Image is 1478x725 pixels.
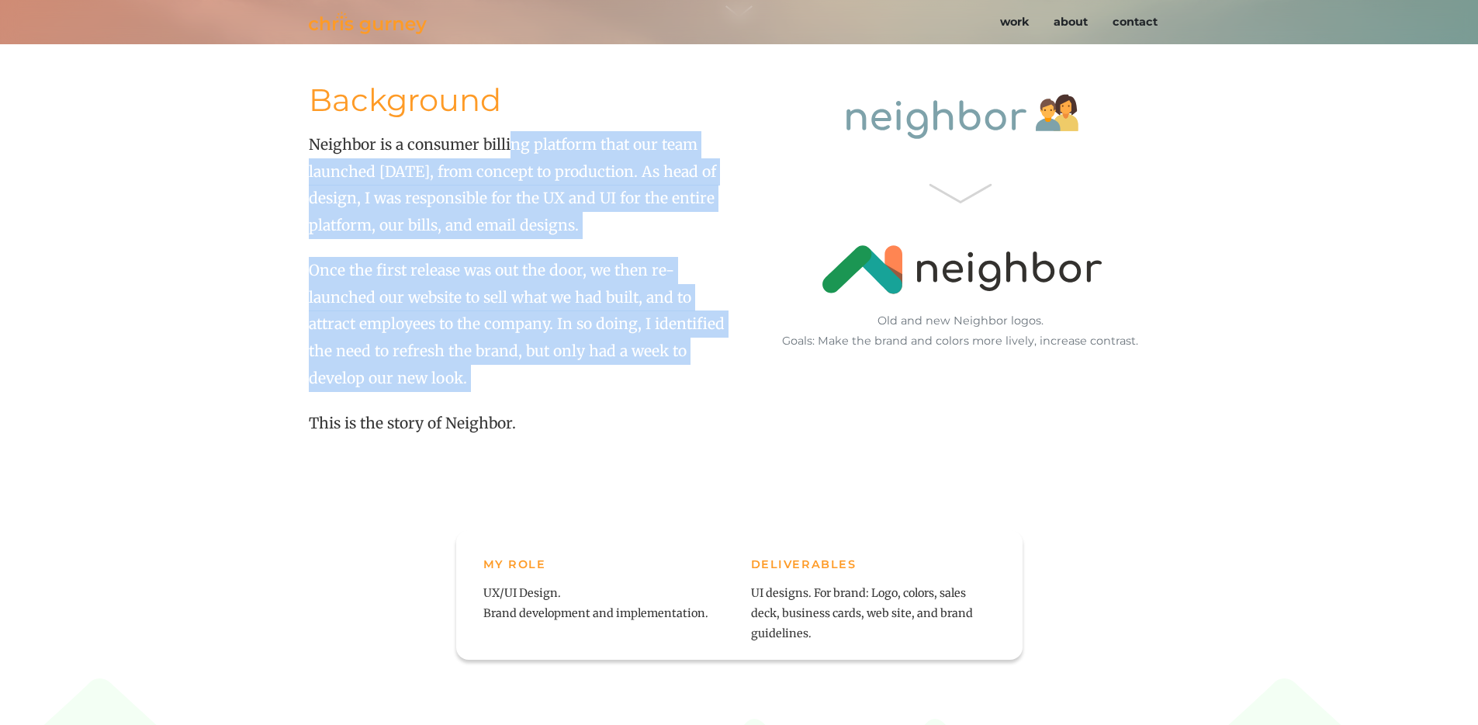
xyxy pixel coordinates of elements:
h6: Deliverables [751,558,995,571]
img: Old and new Neighbor logos. [751,82,1170,305]
p: Old and new Neighbor logos. Goals: Make the brand and colors more lively, increase contrast. [782,305,1138,352]
a: about [1041,8,1100,37]
iframe: Drift Widget Chat Controller [1400,647,1459,706]
a: contact [1100,8,1170,37]
div: UX/UI Design. Brand development and implementation. [472,546,739,644]
p: Once the first release was out the door, we then re-launched our website to sell what we had buil... [309,257,728,391]
h6: My Role [483,558,728,571]
img: Chris Gurney logo [309,12,427,34]
p: This is the story of Neighbor. [309,410,728,437]
a: work [988,8,1041,37]
p: Neighbor is a consumer billing platform that our team launched [DATE], from concept to production... [309,131,728,238]
h1: Background [309,82,728,119]
div: UI designs. For brand: Logo, colors, sales deck, business cards, web site, and brand guidelines. [739,546,1007,644]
